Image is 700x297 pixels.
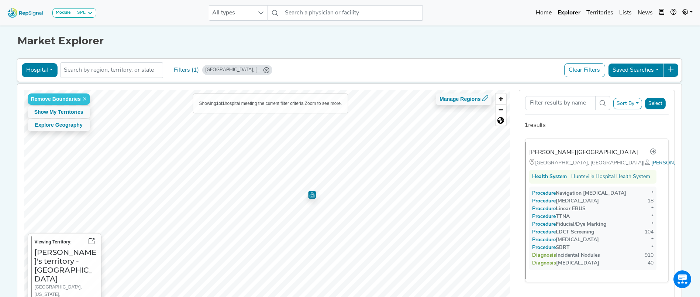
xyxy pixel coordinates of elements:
strong: Module [56,10,71,15]
a: Explorer [555,6,583,20]
div: TTNA [532,213,570,221]
input: Search by region, territory, or state [64,66,160,75]
button: Remove Boundaries [27,93,90,105]
b: 1 [216,101,219,106]
div: SPE [74,10,86,16]
h1: Market Explorer [17,35,682,47]
span: All types [209,6,254,20]
a: Go to hospital profile [650,148,656,157]
button: Zoom out [496,104,506,115]
div: [MEDICAL_DATA] [532,259,599,267]
h3: [PERSON_NAME]'s territory - [GEOGRAPHIC_DATA] [34,248,98,283]
button: Clear Filters [564,63,605,77]
a: Lists [616,6,635,20]
button: Reset bearing to north [496,115,506,126]
button: Select [645,98,666,109]
b: 1 [222,101,225,106]
button: Filters (1) [165,64,201,76]
div: Linear EBUS [532,205,586,213]
div: results [525,121,669,130]
strong: 1 [525,122,528,128]
span: Procedure [539,206,556,212]
span: Procedure [539,214,556,219]
div: 18 [648,197,654,205]
span: | [643,160,651,166]
div: [GEOGRAPHIC_DATA], [GEOGRAPHIC_DATA] [205,66,261,74]
div: [GEOGRAPHIC_DATA], [GEOGRAPHIC_DATA] [529,159,656,167]
div: Fiducial/Dye Marking [532,221,606,228]
div: [PERSON_NAME][GEOGRAPHIC_DATA] [529,148,638,157]
button: Show My Territories [27,106,90,118]
button: Sort By [613,98,642,109]
span: Diagnosis [539,260,556,266]
div: LDCT Screening [532,228,594,236]
div: SBRT [532,244,570,252]
a: Huntsville Hospital Health System [571,173,650,181]
button: Go to territory page [85,236,98,248]
span: Showing of hospital meeting the current filter criteria. [199,101,305,106]
button: ModuleSPE [52,8,96,18]
span: Procedure [539,245,556,250]
button: Explore Geography [27,119,90,131]
button: Intel Book [656,6,668,20]
label: Viewing Territory: [34,238,72,246]
a: Territories [583,6,616,20]
div: 104 [645,228,654,236]
button: Hospital [21,63,57,77]
button: Manage Regions [436,93,491,105]
div: Map marker [308,190,316,198]
span: Procedure [539,229,556,235]
div: [MEDICAL_DATA] [532,197,599,205]
div: [MEDICAL_DATA] [532,236,599,244]
span: Zoom to see more. [305,101,342,106]
div: Health System [532,173,567,181]
button: Saved Searches [608,63,663,77]
span: Procedure [539,191,556,196]
span: Procedure [539,237,556,243]
div: 910 [645,252,654,259]
span: Diagnosis [539,253,556,258]
div: Incidental Nodules [532,252,600,259]
a: News [635,6,656,20]
span: Procedure [539,198,556,204]
span: Reset zoom [496,115,506,126]
input: Search Term [525,96,596,110]
div: 40 [648,259,654,267]
span: Procedure [539,222,556,227]
button: Zoom in [496,93,506,104]
div: Navigation [MEDICAL_DATA] [532,190,626,197]
input: Search a physician or facility [282,5,423,21]
a: Home [533,6,555,20]
div: Sheffield, AL [202,65,272,75]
